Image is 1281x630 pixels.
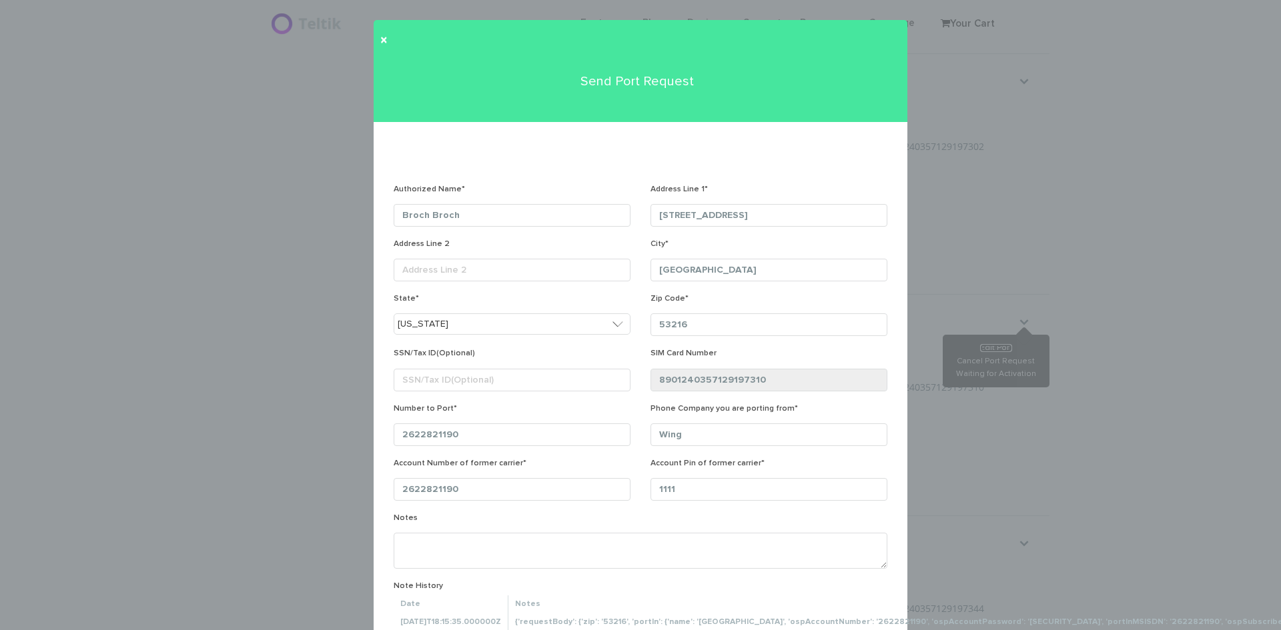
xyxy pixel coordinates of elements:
[651,204,887,227] input: Address Line 1
[394,293,419,310] label: State*
[651,184,708,201] label: Address Line 1*
[651,458,765,475] label: Account Pin of former carrier*
[394,423,630,446] input: Number to Port
[380,33,388,47] button: Close
[651,293,689,310] label: Zip Code*
[651,369,887,391] input: SIM Card Number
[651,313,887,336] input: Zip
[394,513,418,529] label: Notes
[651,259,887,281] input: City
[390,74,884,89] h1: Send Port Request
[394,581,443,592] label: Note History
[394,369,630,391] input: SSN/Tax ID(Optional)
[394,458,526,475] label: Account Number of former carrier*
[394,595,508,613] th: Date
[394,259,630,281] input: Address Line 2
[394,348,475,365] label: SSN/Tax ID(Optional)
[651,403,798,420] label: Phone Company you are porting from*
[380,33,388,47] span: ×
[394,184,465,201] label: Authorized Name*
[394,403,457,420] label: Number to Port*
[394,204,630,227] input: Authorized Name
[651,348,717,365] label: SIM Card Number
[394,239,450,255] label: Address Line 2
[651,239,669,255] label: City*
